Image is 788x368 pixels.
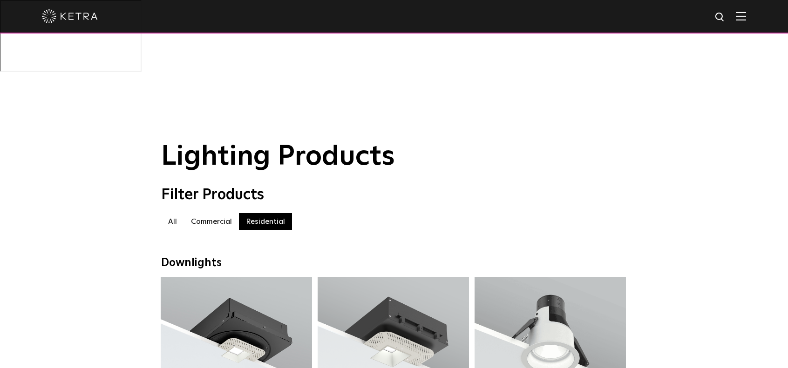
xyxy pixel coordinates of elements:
div: Filter Products [161,186,627,204]
img: Hamburger%20Nav.svg [736,12,746,20]
span: Lighting Products [161,143,395,171]
img: search icon [714,12,726,23]
label: Commercial [184,213,239,230]
div: Downlights [161,256,627,270]
img: ketra-logo-2019-white [42,9,98,23]
label: All [161,213,184,230]
label: Residential [239,213,292,230]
